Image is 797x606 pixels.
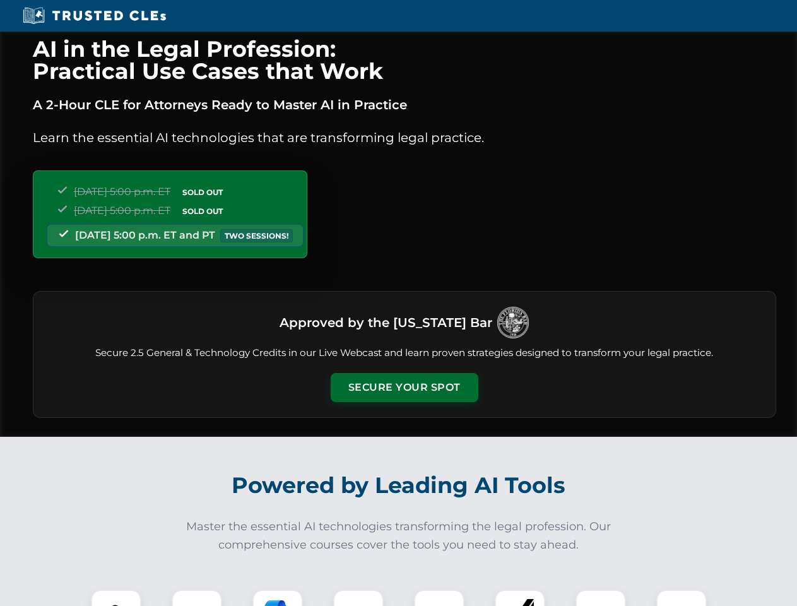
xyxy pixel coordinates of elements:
h1: AI in the Legal Profession: Practical Use Cases that Work [33,38,776,82]
span: [DATE] 5:00 p.m. ET [74,205,170,217]
h2: Powered by Leading AI Tools [49,463,748,508]
h3: Approved by the [US_STATE] Bar [280,311,492,334]
span: [DATE] 5:00 p.m. ET [74,186,170,198]
img: Trusted CLEs [19,6,170,25]
p: Secure 2.5 General & Technology Credits in our Live Webcast and learn proven strategies designed ... [49,346,760,360]
img: Logo [497,307,529,338]
button: Secure Your Spot [331,373,478,402]
p: Learn the essential AI technologies that are transforming legal practice. [33,128,776,148]
p: A 2-Hour CLE for Attorneys Ready to Master AI in Practice [33,95,776,115]
span: SOLD OUT [178,205,227,218]
span: SOLD OUT [178,186,227,199]
p: Master the essential AI technologies transforming the legal profession. Our comprehensive courses... [178,518,620,554]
